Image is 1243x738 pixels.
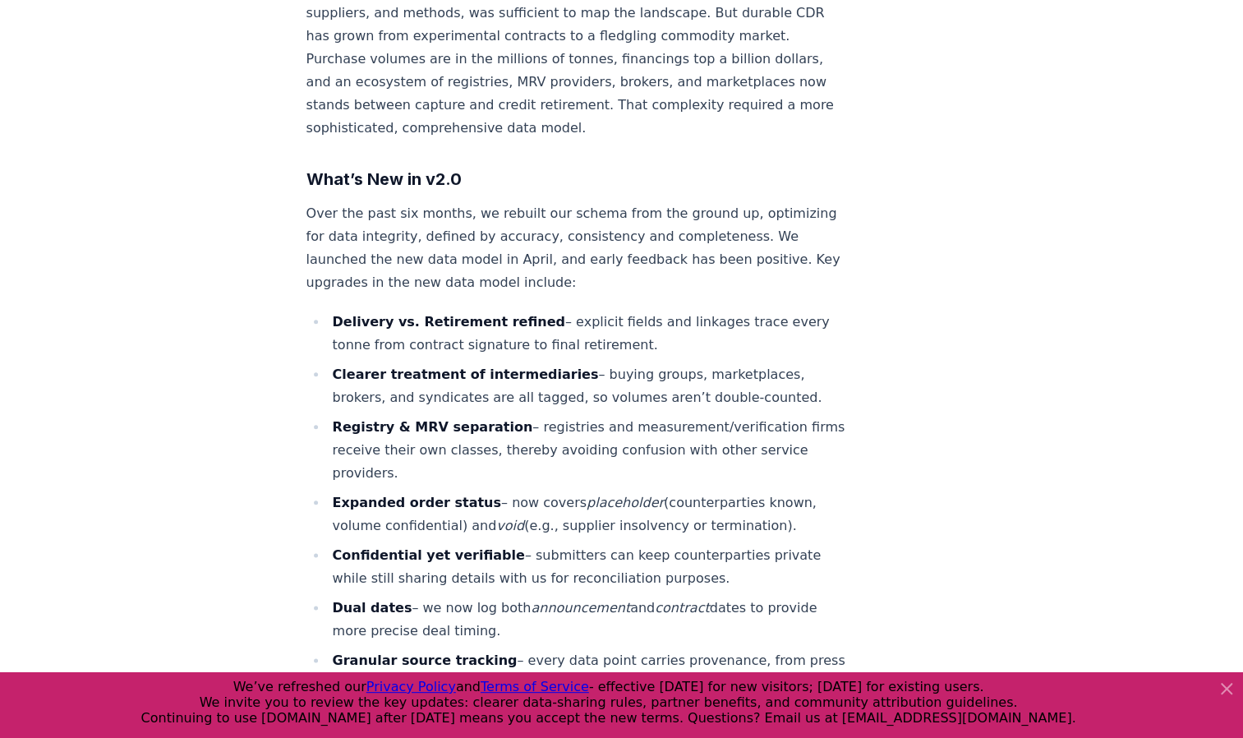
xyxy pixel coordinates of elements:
[496,518,524,533] em: void
[333,419,533,435] strong: Registry & MRV separation
[328,416,850,485] li: – registries and measurement/verification firms receive their own classes, thereby avoiding confu...
[328,649,850,695] li: – every data point carries provenance, from press release to registry entry.
[587,495,664,510] em: placeholder
[333,653,518,668] strong: Granular source tracking
[531,600,630,616] em: announcement
[333,314,565,330] strong: Delivery vs. Retirement refined
[328,544,850,590] li: – submitters can keep counterparties private while still sharing details with us for reconciliati...
[333,495,501,510] strong: Expanded order status
[333,600,412,616] strong: Dual dates
[306,169,462,189] strong: What’s New in v2.0
[333,547,525,563] strong: Confidential yet verifiable
[306,202,850,294] p: Over the past six months, we rebuilt our schema from the ground up, optimizing for data integrity...
[328,597,850,643] li: – we now log both and dates to provide more precise deal timing.
[328,311,850,357] li: – explicit fields and linkages trace every tonne from contract signature to final retirement.
[328,363,850,409] li: – buying groups, marketplaces, brokers, and syndicates are all tagged, so volumes aren’t double-c...
[655,600,709,616] em: contract
[333,367,599,382] strong: Clearer treatment of intermediaries
[328,491,850,537] li: – now covers (counterparties known, volume confidential) and (e.g., supplier insolvency or termin...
